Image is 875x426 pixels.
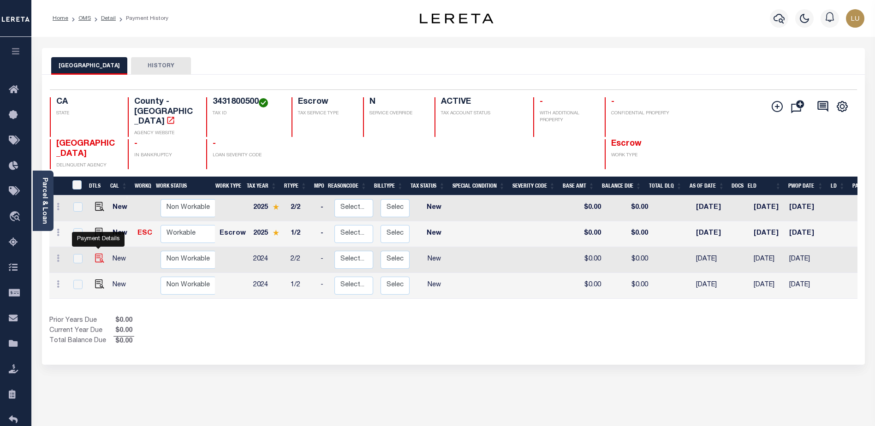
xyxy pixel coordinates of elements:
span: $0.00 [113,316,134,326]
td: New [413,221,455,247]
th: ReasonCode: activate to sort column ascending [324,177,370,195]
td: [DATE] [692,247,734,273]
a: Detail [101,16,116,21]
span: $0.00 [113,337,134,347]
i: travel_explore [9,211,24,223]
th: PWOP Date: activate to sort column ascending [785,177,827,195]
a: Parcel & Loan [41,177,48,224]
td: $0.00 [605,221,652,247]
td: [DATE] [750,195,786,221]
td: [DATE] [750,273,786,299]
td: 2024 [250,247,287,273]
td: $0.00 [565,195,605,221]
span: - [213,140,216,148]
span: - [540,98,543,106]
span: - [611,98,614,106]
td: [DATE] [786,221,827,247]
th: MPO [310,177,324,195]
th: LD: activate to sort column ascending [827,177,849,195]
td: 2/2 [287,195,317,221]
img: Star.svg [273,230,279,236]
td: [DATE] [786,195,827,221]
td: $0.00 [565,221,605,247]
th: Severity Code: activate to sort column ascending [509,177,559,195]
h4: Escrow [298,97,352,107]
td: 2024 [250,273,287,299]
td: New [413,247,455,273]
th: CAL: activate to sort column ascending [107,177,131,195]
button: HISTORY [131,57,191,75]
td: [DATE] [692,195,734,221]
td: New [109,247,134,273]
span: Escrow [611,140,642,148]
p: TAX SERVICE TYPE [298,110,352,117]
th: Tax Status: activate to sort column ascending [407,177,449,195]
td: [DATE] [786,273,827,299]
th: RType: activate to sort column ascending [280,177,310,195]
td: [DATE] [692,221,734,247]
td: 1/2 [287,221,317,247]
span: [GEOGRAPHIC_DATA] [56,140,115,158]
td: $0.00 [605,195,652,221]
td: - [317,221,331,247]
img: Star.svg [273,204,279,210]
p: SERVICE OVERRIDE [369,110,423,117]
h4: 3431800500 [213,97,280,107]
a: ESC [137,230,152,237]
th: Tax Year: activate to sort column ascending [243,177,280,195]
button: [GEOGRAPHIC_DATA] [51,57,127,75]
td: $0.00 [605,247,652,273]
td: [DATE] [692,273,734,299]
td: [DATE] [786,247,827,273]
td: - [317,247,331,273]
a: Home [53,16,68,21]
td: New [413,195,455,221]
th: Base Amt: activate to sort column ascending [559,177,598,195]
td: $0.00 [565,273,605,299]
td: Escrow [216,221,250,247]
li: Payment History [116,14,168,23]
td: New [413,273,455,299]
img: logo-dark.svg [420,13,494,24]
th: ELD: activate to sort column ascending [744,177,785,195]
p: STATE [56,110,117,117]
th: DTLS [85,177,107,195]
td: New [109,273,134,299]
span: - [134,140,137,148]
td: Total Balance Due [49,336,113,346]
h4: N [369,97,423,107]
p: IN BANKRUPTCY [134,152,195,159]
th: Work Type [212,177,243,195]
th: Balance Due: activate to sort column ascending [598,177,645,195]
h4: County - [GEOGRAPHIC_DATA] [134,97,195,127]
p: DELINQUENT AGENCY [56,162,117,169]
h4: CA [56,97,117,107]
div: Payment Details [72,232,125,247]
a: OMS [78,16,91,21]
td: [DATE] [750,221,786,247]
td: New [109,221,134,247]
p: AGENCY WEBSITE [134,130,195,137]
p: WITH ADDITIONAL PROPERTY [540,110,594,124]
td: New [109,195,134,221]
td: - [317,195,331,221]
p: LOAN SEVERITY CODE [213,152,280,159]
span: $0.00 [113,326,134,336]
p: TAX ACCOUNT STATUS [441,110,522,117]
th: Total DLQ: activate to sort column ascending [645,177,686,195]
td: - [317,273,331,299]
p: WORK TYPE [611,152,672,159]
th: &nbsp;&nbsp;&nbsp;&nbsp;&nbsp;&nbsp;&nbsp;&nbsp;&nbsp;&nbsp; [49,177,67,195]
th: WorkQ [131,177,152,195]
td: Prior Years Due [49,316,113,326]
th: BillType: activate to sort column ascending [370,177,407,195]
th: Special Condition: activate to sort column ascending [449,177,509,195]
th: As of Date: activate to sort column ascending [686,177,728,195]
td: Current Year Due [49,326,113,336]
th: Docs [728,177,744,195]
p: TAX ID [213,110,280,117]
td: 2/2 [287,247,317,273]
p: CONFIDENTIAL PROPERTY [611,110,672,117]
td: 2025 [250,195,287,221]
td: [DATE] [750,247,786,273]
